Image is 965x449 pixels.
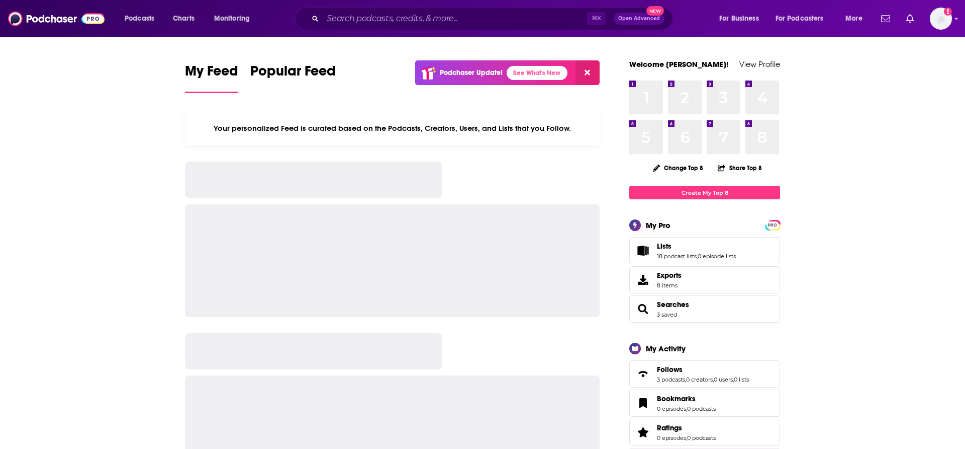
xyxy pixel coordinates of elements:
a: 3 podcasts [657,376,685,383]
span: , [686,434,687,441]
a: 0 episode lists [698,253,736,260]
a: PRO [766,221,779,229]
span: My Feed [185,62,238,86]
span: Popular Feed [250,62,336,86]
a: 0 lists [734,376,749,383]
span: Lists [657,242,671,251]
span: Searches [629,295,780,323]
a: Create My Top 8 [629,186,780,199]
span: ⌘ K [587,12,606,25]
div: My Pro [646,220,670,230]
span: Exports [633,273,653,287]
svg: Add a profile image [944,8,952,16]
a: 0 episodes [657,434,686,441]
a: Follows [657,365,749,374]
a: 0 episodes [657,405,686,412]
a: Follows [633,367,653,381]
span: Exports [657,271,682,280]
div: Your personalized Feed is curated based on the Podcasts, Creators, Users, and Lists that you Follow. [185,111,600,145]
a: Searches [633,302,653,316]
button: open menu [712,11,771,27]
a: Lists [633,244,653,258]
button: Change Top 8 [647,162,709,174]
a: Exports [629,266,780,293]
span: For Business [719,12,759,26]
button: Open AdvancedNew [614,13,664,25]
span: Ratings [629,419,780,446]
input: Search podcasts, credits, & more... [323,11,587,27]
a: Ratings [633,425,653,439]
a: Bookmarks [657,394,716,403]
a: 3 saved [657,311,677,318]
span: Monitoring [214,12,250,26]
button: open menu [769,11,838,27]
span: Follows [629,360,780,388]
button: open menu [207,11,263,27]
span: , [733,376,734,383]
span: , [697,253,698,260]
span: Bookmarks [657,394,696,403]
span: Follows [657,365,683,374]
span: Ratings [657,423,682,432]
a: 0 podcasts [687,434,716,441]
button: Show profile menu [930,8,952,30]
span: , [686,405,687,412]
a: Ratings [657,423,716,432]
span: Lists [629,237,780,264]
span: 8 items [657,282,682,289]
a: 18 podcast lists [657,253,697,260]
a: Lists [657,242,736,251]
span: Logged in as megcassidy [930,8,952,30]
button: open menu [118,11,167,27]
span: Charts [173,12,195,26]
span: Open Advanced [618,16,660,21]
span: New [646,6,664,16]
a: See What's New [507,66,567,80]
button: Share Top 8 [717,158,762,178]
div: Search podcasts, credits, & more... [305,7,683,30]
a: View Profile [739,59,780,69]
span: , [685,376,686,383]
button: open menu [838,11,875,27]
span: Podcasts [125,12,154,26]
span: For Podcasters [776,12,824,26]
img: User Profile [930,8,952,30]
a: Show notifications dropdown [902,10,918,27]
img: Podchaser - Follow, Share and Rate Podcasts [8,9,105,28]
a: 0 podcasts [687,405,716,412]
a: Show notifications dropdown [877,10,894,27]
a: My Feed [185,62,238,93]
a: Bookmarks [633,396,653,410]
a: Searches [657,300,689,309]
a: 0 creators [686,376,713,383]
a: Popular Feed [250,62,336,93]
span: , [713,376,714,383]
span: Bookmarks [629,390,780,417]
span: PRO [766,221,779,229]
div: My Activity [646,344,686,353]
p: Podchaser Update! [440,68,503,77]
a: 0 users [714,376,733,383]
a: Welcome [PERSON_NAME]! [629,59,729,69]
a: Charts [166,11,201,27]
span: More [845,12,862,26]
